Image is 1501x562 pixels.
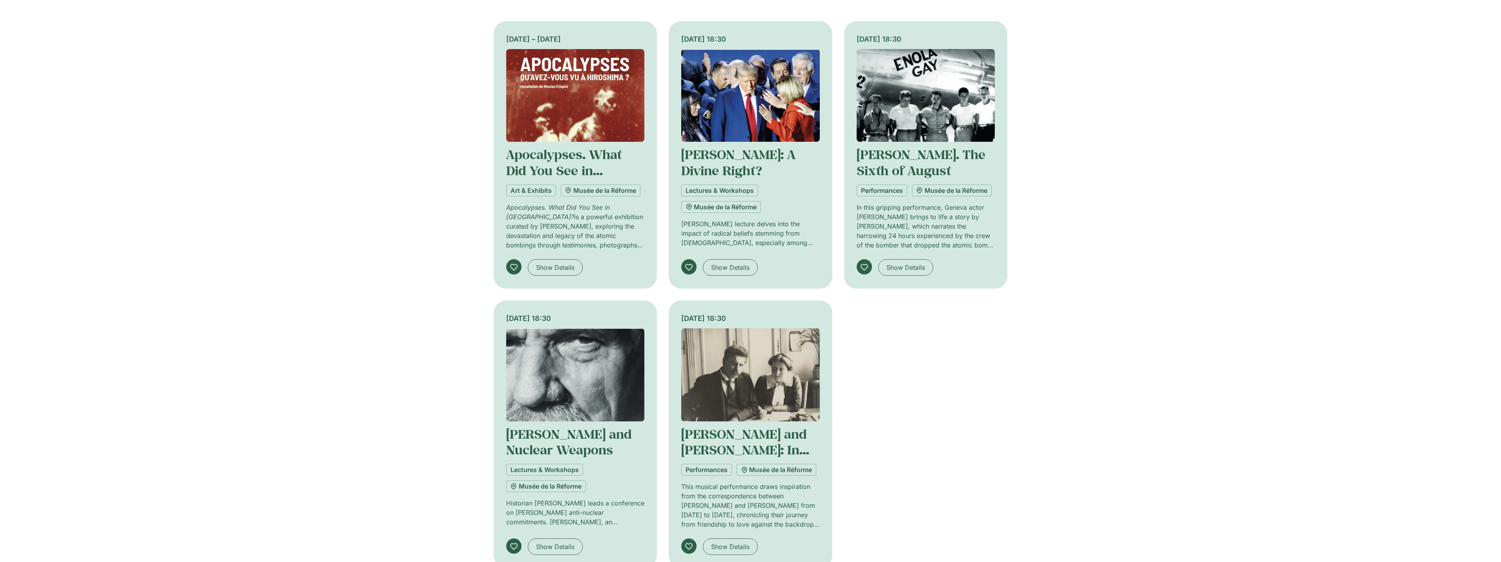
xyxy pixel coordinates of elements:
[506,480,586,492] a: Musée de la Réforme
[528,538,583,555] a: Show Details
[681,219,820,247] p: [PERSON_NAME] lecture delves into the impact of radical beliefs stemming from [DEMOGRAPHIC_DATA],...
[703,259,758,276] a: Show Details
[528,259,583,276] a: Show Details
[681,328,820,421] img: Coolturalia - Hélène et Albert en toutes lettres
[681,201,761,213] a: Musée de la Réforme
[681,185,758,196] a: Lectures & Workshops
[857,203,995,250] p: In this gripping performance, Geneva actor [PERSON_NAME] brings to life a story by [PERSON_NAME],...
[857,34,995,44] div: [DATE] 18:30
[506,203,610,221] em: Apocalypses. What Did You See in [GEOGRAPHIC_DATA]?
[536,542,575,551] span: Show Details
[506,426,632,458] a: [PERSON_NAME] and Nuclear Weapons
[711,542,750,551] span: Show Details
[737,464,816,476] a: Musée de la Réforme
[681,34,820,44] div: [DATE] 18:30
[681,482,820,529] p: This musical performance draws inspiration from the correspondence between [PERSON_NAME] and [PER...
[506,313,645,324] div: [DATE] 18:30
[681,313,820,324] div: [DATE] 18:30
[506,464,583,476] a: Lectures & Workshops
[506,498,645,527] p: Historian [PERSON_NAME] leads a conference on [PERSON_NAME] anti-nuclear commitments. [PERSON_NAM...
[506,146,640,194] a: Apocalypses. What Did You See in [GEOGRAPHIC_DATA]?
[878,259,933,276] a: Show Details
[886,263,925,272] span: Show Details
[703,538,758,555] a: Show Details
[711,263,750,272] span: Show Details
[506,328,645,421] img: Coolturalia - Albert Schweitzer et l'arme nucléaire
[857,185,907,196] a: Performances
[681,426,809,474] a: [PERSON_NAME] and [PERSON_NAME]: In Their Own Words
[857,146,985,178] a: [PERSON_NAME]. The Sixth of August
[681,49,820,142] img: Coolturalia - Trump de droit Divin ?
[506,34,645,44] div: [DATE] – [DATE]
[857,49,995,142] img: Coolturalia - Abel. Le Six août
[681,464,732,476] a: Performances
[506,185,556,196] a: Art & Exhibits
[681,146,795,178] a: [PERSON_NAME]: A Divine Right?
[506,49,645,142] img: Coolturalia - Apocalypses. Qu’avez-vous vu à Hiroshima ?
[912,185,992,196] a: Musée de la Réforme
[536,263,575,272] span: Show Details
[561,185,640,196] a: Musée de la Réforme
[506,203,645,250] p: is a powerful exhibition curated by [PERSON_NAME], exploring the devastation and legacy of the at...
